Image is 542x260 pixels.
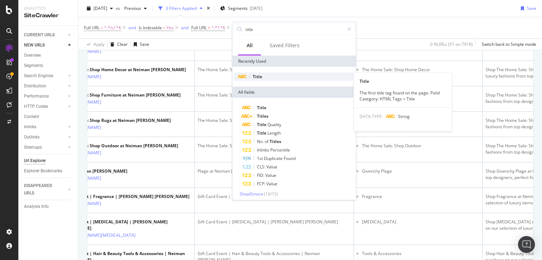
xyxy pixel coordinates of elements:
[247,42,253,49] div: All
[121,3,150,14] button: Previous
[24,203,73,210] a: Analysis Info
[24,12,72,20] div: SiteCrawler
[24,134,66,141] a: Outlinks
[128,25,136,31] div: and
[245,24,344,35] input: Search by field name
[165,5,197,11] div: 3 Filters Applied
[139,25,162,31] span: Is Indexable
[167,23,174,33] span: Yes
[56,117,171,124] div: The Home Sale: Shop Rugs at Neiman [PERSON_NAME]
[24,42,66,49] a: NEW URLS
[479,39,536,50] button: Switch back to Simple mode
[128,24,136,31] button: and
[217,3,265,14] button: Segments[DATE]
[198,92,351,98] div: The Home Sale: Shop Furniture at Neiman [PERSON_NAME]
[362,67,480,73] li: The Home Sale: Shop Home Decor
[208,25,210,31] span: ≠
[24,31,55,39] div: CURRENT URLS
[257,147,270,153] span: Inlinks
[270,147,290,153] span: Percentile
[56,193,189,200] div: Gift Card Event | Fragrance | [PERSON_NAME] [PERSON_NAME]
[198,117,351,124] div: The Home Sale: Shop Rugs at Neiman [PERSON_NAME]
[24,62,43,69] div: Segments
[228,5,248,11] span: Segments
[270,138,281,144] span: Titles
[24,144,66,151] a: Sitemaps
[24,203,49,210] div: Analysis Info
[362,168,480,174] li: Givenchy Plage
[24,113,73,120] a: Content
[362,219,480,225] li: [MEDICAL_DATA]
[24,72,66,80] a: Search Engines
[257,172,265,178] span: FID:
[24,103,66,110] a: HTTP Codes
[24,123,66,131] a: Inlinks
[24,52,73,59] a: Overview
[56,143,178,149] div: The Home Sale: Shop Outdoor at Neiman [PERSON_NAME]
[518,236,535,253] div: Open Intercom Messenger
[265,172,276,178] span: Value
[24,123,36,131] div: Inlinks
[240,191,263,197] span: Show 5 more
[198,168,351,174] div: Plage at Neiman [PERSON_NAME]
[94,5,107,11] span: 2025 Aug. 18th
[131,39,149,50] button: Save
[24,167,73,175] a: Explorer Bookmarks
[257,122,267,128] span: Title
[24,82,46,90] div: Distribution
[56,219,192,231] div: Gift Card Event | [MEDICAL_DATA] | [PERSON_NAME] [PERSON_NAME]
[267,122,281,128] span: Quality
[181,24,188,31] button: and
[198,143,351,149] div: The Home Sale: Shop Outdoor at Neiman [PERSON_NAME]
[191,25,207,31] span: Full URL
[265,138,270,144] span: of
[430,41,473,47] div: 0 % URLs ( 51 on 791K )
[24,182,66,197] a: DISAPPEARED URLS
[253,74,262,80] span: Title
[24,52,41,59] div: Overview
[101,25,103,31] span: =
[198,67,351,73] div: The Home Sale: Shop Home Decor at Neiman [PERSON_NAME]
[264,191,278,197] span: ( 10 / 15 )
[140,41,149,47] div: Save
[198,219,351,225] div: Gift Card Event | [MEDICAL_DATA] | [PERSON_NAME] [PERSON_NAME]
[84,3,116,14] button: [DATE]
[117,41,128,47] div: Clear
[284,155,296,161] span: Found
[250,5,263,11] div: [DATE]
[24,157,73,165] a: Url Explorer
[257,138,265,144] span: No.
[24,82,66,90] a: Distribution
[198,193,351,200] div: Gift Card Event | Fragrance | [PERSON_NAME] [PERSON_NAME]
[24,93,49,100] div: Performance
[233,56,356,67] div: Recently Used
[84,39,104,50] button: Apply
[24,42,45,49] div: NEW URLS
[24,31,66,39] a: CURRENT URLS
[108,39,128,50] button: Clear
[257,155,264,161] span: 1st
[24,134,40,141] div: Outlinks
[354,78,452,84] div: Title
[257,113,269,119] span: Titles
[360,113,383,119] span: DATA TYPE:
[121,5,141,11] span: Previous
[354,90,452,102] div: The first title tag found on the page. Field Category: HTML Tags > Title
[266,181,277,187] span: Value
[205,5,211,12] div: times
[257,164,266,170] span: CLS:
[527,5,536,11] div: Save
[231,24,259,32] button: Add Filter
[257,181,266,187] span: FCP:
[24,103,48,110] div: HTTP Codes
[24,93,66,100] a: Performance
[233,87,356,98] div: All fields
[482,41,536,47] div: Switch back to Simple mode
[24,182,60,197] div: DISAPPEARED URLS
[24,72,53,80] div: Search Engines
[116,5,121,11] span: vs
[156,3,205,14] button: 3 Filters Applied
[56,92,181,98] div: The Home Sale: Shop Furniture at Neiman [PERSON_NAME]
[264,155,284,161] span: Duplicate
[270,42,300,49] div: Saved Filters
